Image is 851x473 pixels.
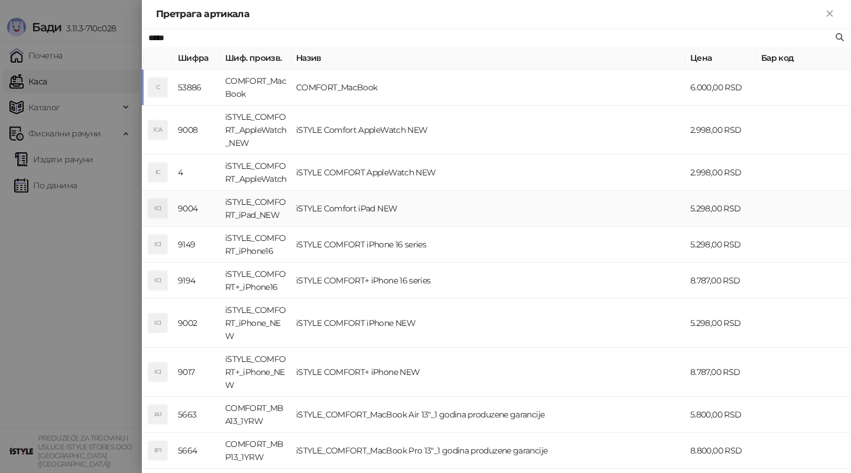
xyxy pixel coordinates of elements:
td: COMFORT_MBA13_1YRW [220,397,291,433]
td: iSTYLE_COMFORT_MacBook Air 13"_1 godina produzene garancije [291,397,686,433]
td: iSTYLE COMFORT AppleWatch NEW [291,155,686,191]
td: iSTYLE Comfort AppleWatch NEW [291,106,686,155]
td: 8.800,00 RSD [686,433,756,469]
td: iSTYLE COMFORT iPhone 16 series [291,227,686,263]
td: 8.787,00 RSD [686,263,756,299]
td: 5664 [173,433,220,469]
td: 9002 [173,299,220,348]
div: Претрага артикала [156,7,823,21]
td: 5.298,00 RSD [686,191,756,227]
td: iSTYLE COMFORT+ iPhone 16 series [291,263,686,299]
td: 53886 [173,70,220,106]
td: 5663 [173,397,220,433]
td: iSTYLE_COMFORT_AppleWatch_NEW [220,106,291,155]
td: iSTYLE COMFORT iPhone NEW [291,299,686,348]
td: 5.298,00 RSD [686,227,756,263]
td: iSTYLE_COMFORT_AppleWatch [220,155,291,191]
div: ICI [148,314,167,332]
td: COMFORT_MacBook [220,70,291,106]
div: ICI [148,271,167,290]
td: 2.998,00 RSD [686,155,756,191]
td: iSTYLE_COMFORT+_iPhone_NEW [220,348,291,397]
td: 9004 [173,191,220,227]
td: 8.787,00 RSD [686,348,756,397]
div: C [148,78,167,97]
td: iSTYLE COMFORT+ iPhone NEW [291,348,686,397]
div: IA1 [148,405,167,424]
td: iSTYLE_COMFORT_iPhone_NEW [220,299,291,348]
div: ICA [148,120,167,139]
div: ICI [148,199,167,218]
div: ICI [148,363,167,381]
div: IC [148,163,167,182]
td: 6.000,00 RSD [686,70,756,106]
td: COMFORT_MBP13_1YRW [220,433,291,469]
div: IP1 [148,441,167,460]
td: 9149 [173,227,220,263]
td: 5.800,00 RSD [686,397,756,433]
td: 5.298,00 RSD [686,299,756,348]
td: iSTYLE_COMFORT_iPhone16 [220,227,291,263]
th: Шиф. произв. [220,47,291,70]
td: 9194 [173,263,220,299]
td: iSTYLE_COMFORT_iPad_NEW [220,191,291,227]
td: COMFORT_MacBook [291,70,686,106]
th: Назив [291,47,686,70]
th: Шифра [173,47,220,70]
th: Бар код [756,47,851,70]
td: iSTYLE Comfort iPad NEW [291,191,686,227]
td: iSTYLE_COMFORT+_iPhone16 [220,263,291,299]
td: 2.998,00 RSD [686,106,756,155]
td: 9008 [173,106,220,155]
td: 9017 [173,348,220,397]
th: Цена [686,47,756,70]
td: 4 [173,155,220,191]
button: Close [823,7,837,21]
div: ICI [148,235,167,254]
td: iSTYLE_COMFORT_MacBook Pro 13"_1 godina produzene garancije [291,433,686,469]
